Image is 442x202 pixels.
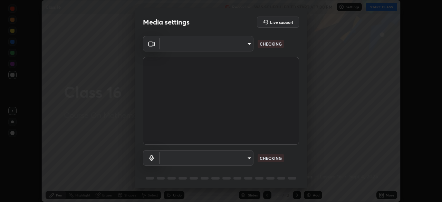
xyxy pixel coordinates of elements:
h5: Live support [270,20,293,24]
div: ​ [160,150,253,166]
p: CHECKING [260,155,282,161]
div: ​ [160,36,253,51]
h2: Media settings [143,18,190,27]
p: CHECKING [260,41,282,47]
